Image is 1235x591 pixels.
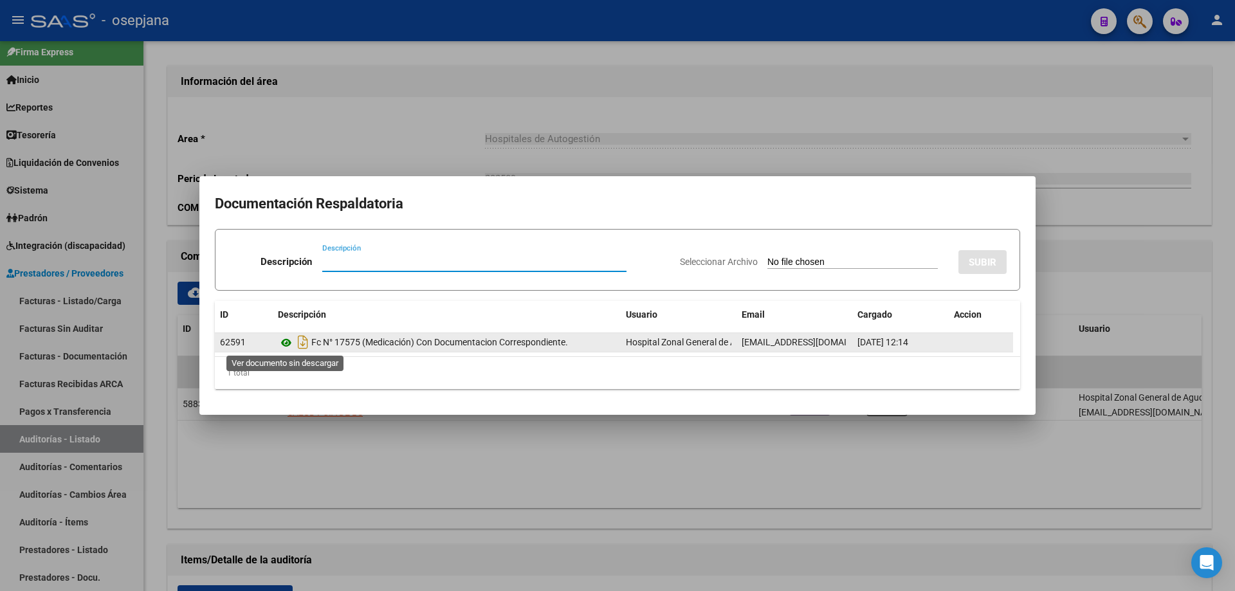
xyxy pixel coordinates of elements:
[857,309,892,320] span: Cargado
[215,192,1020,216] h2: Documentación Respaldatoria
[949,301,1013,329] datatable-header-cell: Accion
[261,255,312,269] p: Descripción
[626,309,657,320] span: Usuario
[969,257,996,268] span: SUBIR
[215,357,1020,389] div: 1 total
[742,309,765,320] span: Email
[621,301,736,329] datatable-header-cell: Usuario
[295,332,311,352] i: Descargar documento
[273,301,621,329] datatable-header-cell: Descripción
[278,332,616,352] div: Fc N° 17575 (Medicación) Con Documentacion Correspondiente.
[626,337,845,347] span: Hospital Zonal General de Agudos "Dr.Isidoro. G Iriarte .
[954,309,982,320] span: Accion
[1191,547,1222,578] div: Open Intercom Messenger
[220,309,228,320] span: ID
[857,337,908,347] span: [DATE] 12:14
[958,250,1007,274] button: SUBIR
[220,337,246,347] span: 62591
[852,301,949,329] datatable-header-cell: Cargado
[278,309,326,320] span: Descripción
[742,337,884,347] span: [EMAIL_ADDRESS][DOMAIN_NAME]
[215,301,273,329] datatable-header-cell: ID
[736,301,852,329] datatable-header-cell: Email
[680,257,758,267] span: Seleccionar Archivo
